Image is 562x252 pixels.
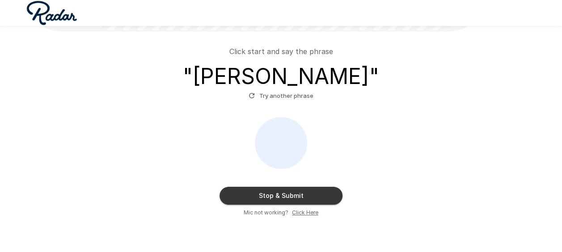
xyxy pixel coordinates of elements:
[183,64,379,89] h3: " [PERSON_NAME] "
[220,187,342,205] button: Stop & Submit
[244,208,288,217] span: Mic not working?
[246,89,316,103] button: Try another phrase
[292,209,318,216] u: Click Here
[229,46,333,57] p: Click start and say the phrase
